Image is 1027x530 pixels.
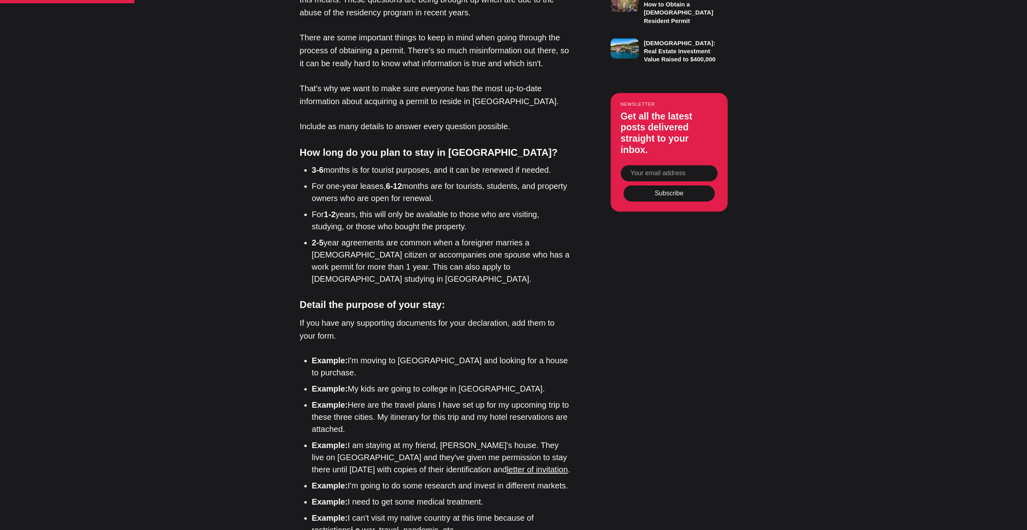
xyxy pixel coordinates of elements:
[312,383,570,395] li: My kids are going to college in [GEOGRAPHIC_DATA].
[507,465,568,474] a: letter of invitation
[312,180,570,204] li: For one-year leases, months are for tourists, students, and property owners who are open for rene...
[621,111,717,155] h3: Get all the latest posts delivered straight to your inbox.
[623,185,715,201] button: Subscribe
[312,439,570,476] li: I am staying at my friend, [PERSON_NAME]'s house. They live on [GEOGRAPHIC_DATA] and they've give...
[300,82,570,108] p: That's why we want to make sure everyone has the most up-to-date information about acquiring a pe...
[312,238,324,247] strong: 2-5
[312,481,348,490] strong: Example:
[312,480,570,492] li: I'm going to do some research and invest in different markets.
[312,441,348,450] strong: Example:
[312,497,348,506] strong: Example:
[300,31,570,70] p: There are some important things to keep in mind when going through the process of obtaining a per...
[621,165,717,181] input: Your email address
[300,297,570,312] h4: Detail the purpose of your stay:
[386,182,402,191] strong: 6-12
[300,145,570,160] h4: How long do you plan to stay in [GEOGRAPHIC_DATA]?
[312,399,570,435] li: Here are the travel plans I have set up for my upcoming trip to these three cities. My itinerary ...
[312,513,348,522] strong: Example:
[312,237,570,285] li: year agreements are common when a foreigner marries a [DEMOGRAPHIC_DATA] citizen or accompanies o...
[312,164,570,176] li: months is for tourist purposes, and it can be renewed if needed.
[312,354,570,379] li: I'm moving to [GEOGRAPHIC_DATA] and looking for a house to purchase.
[644,40,715,63] h3: [DEMOGRAPHIC_DATA]: Real Estate Investment Value Raised to $400,000
[312,400,348,409] strong: Example:
[621,102,717,107] small: Newsletter
[611,33,728,64] a: [DEMOGRAPHIC_DATA]: Real Estate Investment Value Raised to $400,000
[312,384,348,393] strong: Example:
[312,165,324,174] strong: 3-6
[300,120,570,133] p: Include as many details to answer every question possible.
[300,316,570,342] p: If you have any supporting documents for your declaration, add them to your form.
[312,208,570,233] li: For years, this will only be available to those who are visiting, studying, or those who bought t...
[312,356,348,365] strong: Example:
[312,496,570,508] li: I need to get some medical treatment.
[324,210,336,219] strong: 1-2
